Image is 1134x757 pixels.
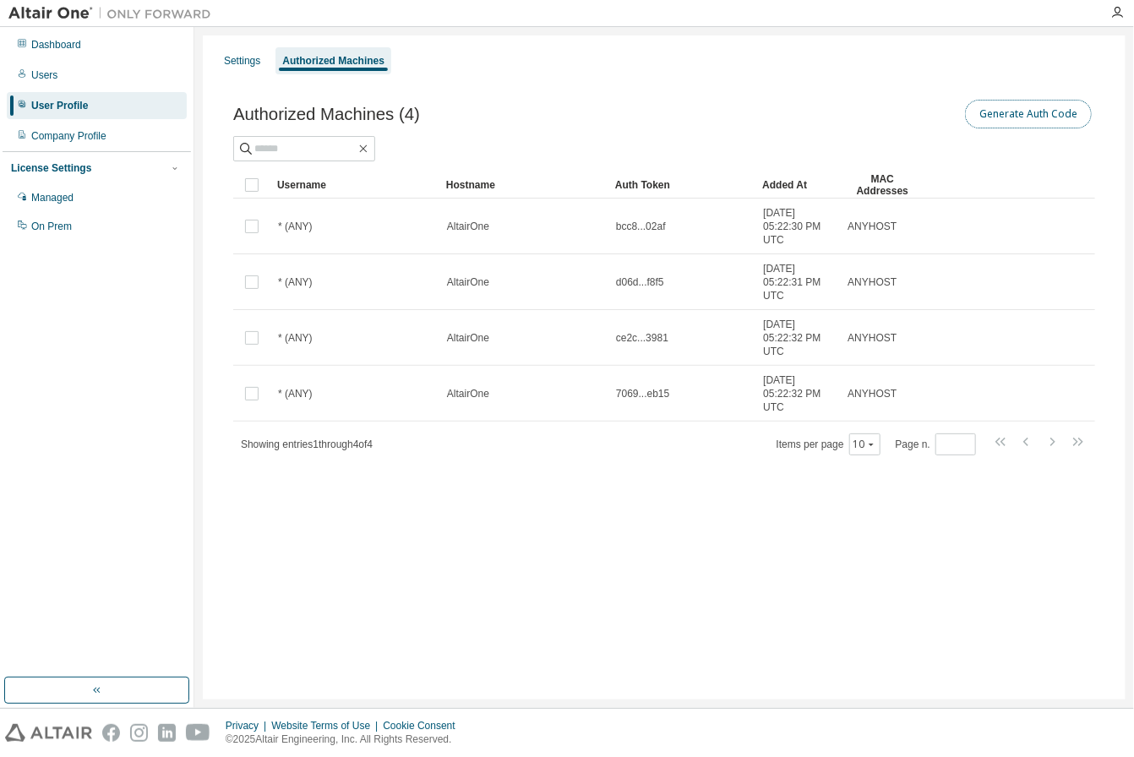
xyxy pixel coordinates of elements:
[158,724,176,742] img: linkedin.svg
[31,38,81,52] div: Dashboard
[848,220,897,233] span: ANYHOST
[278,275,313,289] span: * (ANY)
[282,54,384,68] div: Authorized Machines
[848,331,897,345] span: ANYHOST
[848,275,897,289] span: ANYHOST
[447,275,489,289] span: AltairOne
[762,172,833,199] div: Added At
[186,724,210,742] img: youtube.svg
[616,331,668,345] span: ce2c...3981
[226,732,466,747] p: © 2025 Altair Engineering, Inc. All Rights Reserved.
[31,68,57,82] div: Users
[447,331,489,345] span: AltairOne
[447,387,489,400] span: AltairOne
[31,220,72,233] div: On Prem
[446,172,602,199] div: Hostname
[447,220,489,233] span: AltairOne
[896,433,976,455] span: Page n.
[8,5,220,22] img: Altair One
[31,191,74,204] div: Managed
[763,373,832,414] span: [DATE] 05:22:32 PM UTC
[616,387,669,400] span: 7069...eb15
[616,275,664,289] span: d06d...f8f5
[31,99,88,112] div: User Profile
[616,220,666,233] span: bcc8...02af
[848,387,897,400] span: ANYHOST
[853,438,876,451] button: 10
[277,172,433,199] div: Username
[226,719,271,732] div: Privacy
[615,172,749,199] div: Auth Token
[763,262,832,302] span: [DATE] 05:22:31 PM UTC
[31,129,106,143] div: Company Profile
[278,387,313,400] span: * (ANY)
[271,719,383,732] div: Website Terms of Use
[763,318,832,358] span: [DATE] 05:22:32 PM UTC
[383,719,465,732] div: Cookie Consent
[233,105,420,124] span: Authorized Machines (4)
[777,433,880,455] span: Items per page
[763,206,832,247] span: [DATE] 05:22:30 PM UTC
[102,724,120,742] img: facebook.svg
[130,724,148,742] img: instagram.svg
[241,438,373,450] span: Showing entries 1 through 4 of 4
[278,220,313,233] span: * (ANY)
[224,54,260,68] div: Settings
[847,172,918,199] div: MAC Addresses
[278,331,313,345] span: * (ANY)
[11,161,91,175] div: License Settings
[965,100,1092,128] button: Generate Auth Code
[5,724,92,742] img: altair_logo.svg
